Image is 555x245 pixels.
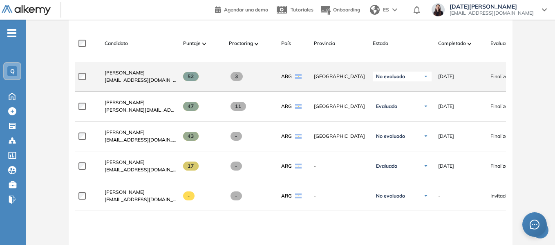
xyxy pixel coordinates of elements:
[224,7,268,13] span: Agendar una demo
[105,99,177,106] a: [PERSON_NAME]
[295,134,302,139] img: ARG
[490,103,514,110] span: Finalizado
[281,103,292,110] span: ARG
[314,73,366,80] span: [GEOGRAPHIC_DATA]
[423,193,428,198] img: Ícono de flecha
[105,69,177,76] a: [PERSON_NAME]
[231,191,242,200] span: -
[370,5,380,15] img: world
[295,193,302,198] img: ARG
[231,162,242,171] span: -
[229,40,253,47] span: Proctoring
[281,40,291,47] span: País
[231,102,246,111] span: 11
[295,104,302,109] img: ARG
[376,103,397,110] span: Evaluado
[423,104,428,109] img: Ícono de flecha
[105,159,177,166] a: [PERSON_NAME]
[281,133,292,140] span: ARG
[423,74,428,79] img: Ícono de flecha
[105,159,145,165] span: [PERSON_NAME]
[490,73,514,80] span: Finalizado
[105,189,145,195] span: [PERSON_NAME]
[183,162,199,171] span: 17
[392,8,397,11] img: arrow
[314,40,335,47] span: Provincia
[490,162,514,170] span: Finalizado
[438,162,454,170] span: [DATE]
[183,102,199,111] span: 47
[376,193,405,199] span: No evaluado
[105,99,145,106] span: [PERSON_NAME]
[231,132,242,141] span: -
[183,40,201,47] span: Puntaje
[376,163,397,169] span: Evaluado
[202,43,206,45] img: [missing "en.ARROW_ALT" translation]
[314,103,366,110] span: [GEOGRAPHIC_DATA]
[376,73,405,80] span: No evaluado
[438,40,466,47] span: Completado
[255,43,259,45] img: [missing "en.ARROW_ALT" translation]
[438,192,440,200] span: -
[423,134,428,139] img: Ícono de flecha
[468,43,472,45] img: [missing "en.ARROW_ALT" translation]
[183,72,199,81] span: 52
[438,133,454,140] span: [DATE]
[105,76,177,84] span: [EMAIL_ADDRESS][DOMAIN_NAME]
[183,132,199,141] span: 43
[105,70,145,76] span: [PERSON_NAME]
[383,6,389,13] span: ES
[105,129,177,136] a: [PERSON_NAME]
[215,4,268,14] a: Agendar una demo
[373,40,388,47] span: Estado
[320,1,360,19] button: Onboarding
[281,73,292,80] span: ARG
[376,133,405,139] span: No evaluado
[105,196,177,203] span: [EMAIL_ADDRESS][DOMAIN_NAME]
[295,164,302,169] img: ARG
[231,72,243,81] span: 3
[281,192,292,200] span: ARG
[105,106,177,114] span: [PERSON_NAME][EMAIL_ADDRESS][DOMAIN_NAME]
[314,133,366,140] span: [GEOGRAPHIC_DATA]
[2,5,51,16] img: Logo
[105,129,145,135] span: [PERSON_NAME]
[10,68,15,74] span: Q
[105,40,128,47] span: Candidato
[183,191,195,200] span: -
[314,162,366,170] span: -
[281,162,292,170] span: ARG
[450,10,534,16] span: [EMAIL_ADDRESS][DOMAIN_NAME]
[295,74,302,79] img: ARG
[333,7,360,13] span: Onboarding
[291,7,313,13] span: Tutoriales
[423,164,428,169] img: Ícono de flecha
[105,189,177,196] a: [PERSON_NAME]
[105,166,177,173] span: [EMAIL_ADDRESS][DOMAIN_NAME]
[314,192,366,200] span: -
[450,3,534,10] span: [DATE][PERSON_NAME]
[490,133,514,140] span: Finalizado
[530,220,539,229] span: message
[490,40,515,47] span: Evaluación
[105,136,177,144] span: [EMAIL_ADDRESS][DOMAIN_NAME]
[7,32,16,34] i: -
[438,103,454,110] span: [DATE]
[490,192,508,200] span: Invitado
[438,73,454,80] span: [DATE]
